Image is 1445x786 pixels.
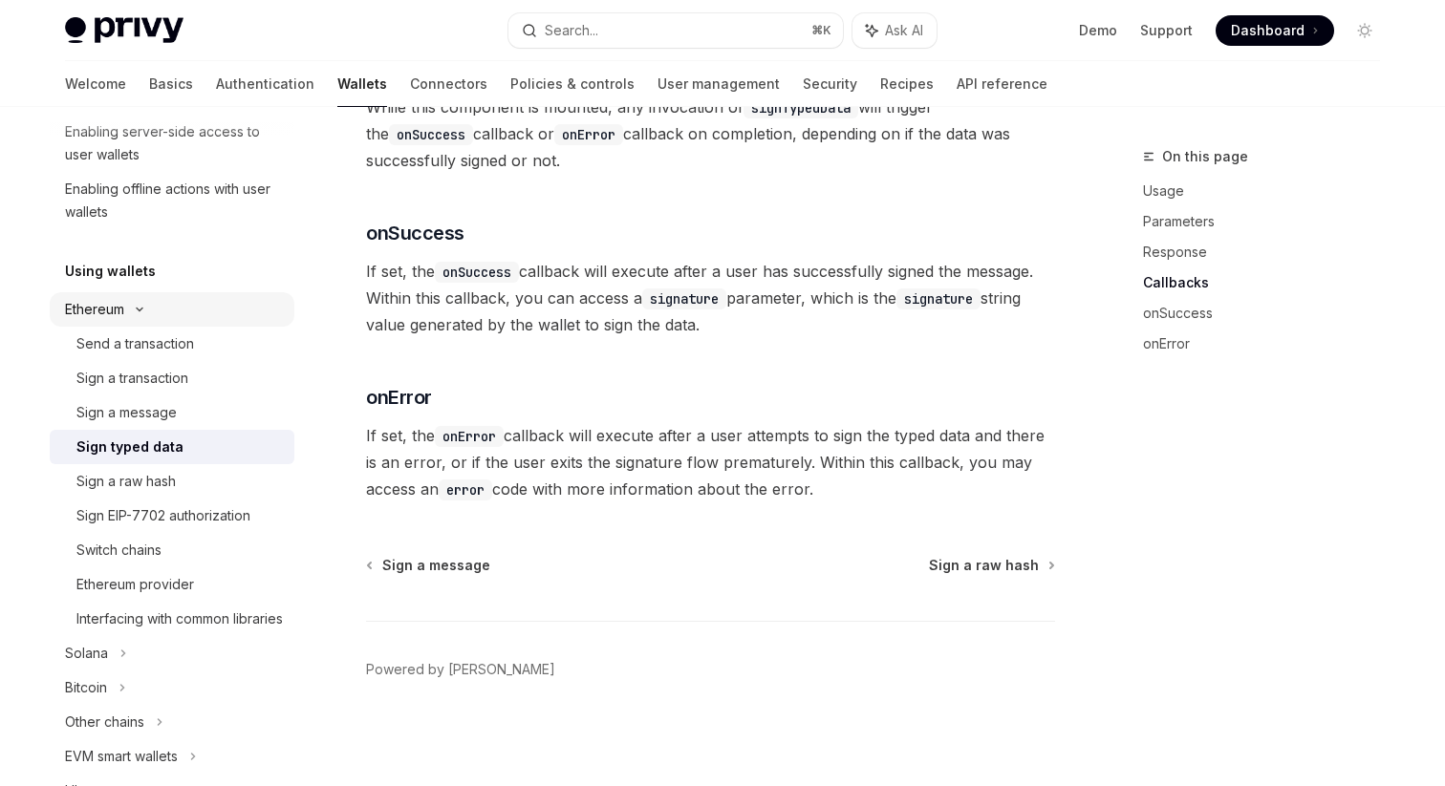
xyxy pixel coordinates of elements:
[1143,176,1395,206] a: Usage
[1231,21,1305,40] span: Dashboard
[1143,298,1395,329] a: onSuccess
[76,401,177,424] div: Sign a message
[76,470,176,493] div: Sign a raw hash
[216,61,314,107] a: Authentication
[957,61,1047,107] a: API reference
[1143,237,1395,267] a: Response
[65,298,124,321] div: Ethereum
[1216,15,1334,46] a: Dashboard
[1079,21,1117,40] a: Demo
[65,178,283,223] div: Enabling offline actions with user wallets
[366,384,432,411] span: onError
[149,61,193,107] a: Basics
[510,61,635,107] a: Policies & controls
[1143,329,1395,359] a: onError
[50,395,294,430] a: Sign a message
[366,422,1055,502] span: If set, the callback will execute after a user attempts to sign the typed data and there is an er...
[1349,15,1380,46] button: Toggle dark mode
[1162,145,1248,168] span: On this page
[65,17,183,44] img: light logo
[65,120,283,166] div: Enabling server-side access to user wallets
[50,327,294,361] a: Send a transaction
[76,367,188,390] div: Sign a transaction
[896,288,981,309] code: signature
[803,61,857,107] a: Security
[50,464,294,499] a: Sign a raw hash
[1140,21,1193,40] a: Support
[366,660,555,679] a: Powered by [PERSON_NAME]
[366,220,464,246] span: onSuccess
[65,260,156,283] h5: Using wallets
[744,97,858,118] code: signTypedData
[65,61,126,107] a: Welcome
[642,288,726,309] code: signature
[76,607,283,630] div: Interfacing with common libraries
[50,602,294,636] a: Interfacing with common libraries
[76,435,183,458] div: Sign typed data
[337,61,387,107] a: Wallets
[76,539,162,562] div: Switch chains
[435,426,504,447] code: onError
[76,504,250,527] div: Sign EIP-7702 authorization
[65,676,107,699] div: Bitcoin
[811,23,831,38] span: ⌘ K
[65,711,144,733] div: Other chains
[1143,267,1395,298] a: Callbacks
[50,361,294,395] a: Sign a transaction
[76,573,194,596] div: Ethereum provider
[554,124,623,145] code: onError
[435,262,519,283] code: onSuccess
[65,642,108,665] div: Solana
[50,115,294,172] a: Enabling server-side access to user wallets
[50,499,294,533] a: Sign EIP-7702 authorization
[929,556,1053,575] a: Sign a raw hash
[50,567,294,602] a: Ethereum provider
[880,61,934,107] a: Recipes
[1143,206,1395,237] a: Parameters
[368,556,490,575] a: Sign a message
[50,172,294,229] a: Enabling offline actions with user wallets
[50,430,294,464] a: Sign typed data
[410,61,487,107] a: Connectors
[439,479,492,500] code: error
[389,124,473,145] code: onSuccess
[658,61,780,107] a: User management
[366,94,1055,174] span: While this component is mounted, any invocation of will trigger the callback or callback on compl...
[65,745,178,768] div: EVM smart wallets
[852,13,937,48] button: Ask AI
[382,556,490,575] span: Sign a message
[885,21,923,40] span: Ask AI
[76,332,194,355] div: Send a transaction
[545,19,598,42] div: Search...
[366,258,1055,338] span: If set, the callback will execute after a user has successfully signed the message. Within this c...
[508,13,843,48] button: Search...⌘K
[929,556,1039,575] span: Sign a raw hash
[50,533,294,567] a: Switch chains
